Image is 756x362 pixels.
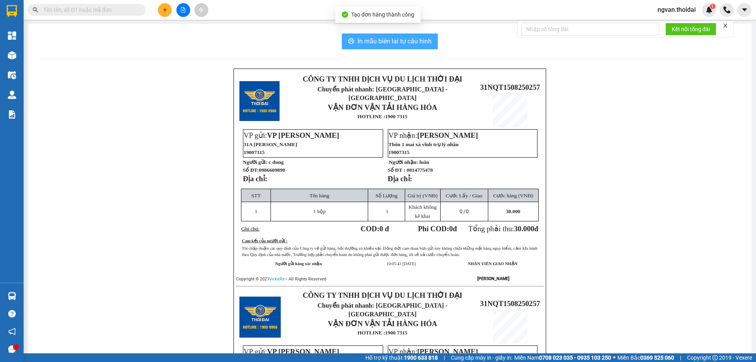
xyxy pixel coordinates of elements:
[269,277,285,282] a: VeXeRe
[468,262,517,266] strong: NHÂN VIÊN GIAO NHẬN
[408,193,437,199] span: Giá trị (VNĐ)
[358,330,385,336] strong: HOTLINE :
[358,36,432,46] span: In mẫu biên lai tự cấu hình
[741,6,748,13] span: caret-down
[712,355,718,360] span: copyright
[267,131,339,139] span: VP [PERSON_NAME]
[358,113,385,119] strong: HOTLINE :
[317,86,447,101] span: Chuyển phát nhanh: [GEOGRAPHIC_DATA] - [GEOGRAPHIC_DATA]
[8,110,16,119] img: solution-icon
[449,225,453,233] span: 0
[8,32,16,40] img: dashboard-icon
[419,159,429,165] span: luân
[389,347,478,356] span: VP nhận:
[389,131,478,139] span: VP nhận:
[389,159,418,165] strong: Người nhận:
[180,7,186,13] span: file-add
[388,167,406,173] strong: Số ĐT :
[158,3,172,17] button: plus
[493,193,533,199] span: Cước hàng (VNĐ)
[723,6,730,13] img: phone-icon
[723,23,728,28] span: close
[351,11,414,18] span: Tạo đơn hàng thành công
[342,33,438,49] button: printerIn mẫu biên lai tự cấu hình
[8,91,16,99] img: warehouse-icon
[408,204,436,219] span: Khách không kê khai
[385,330,408,336] strong: 1900 7315
[348,38,354,45] span: printer
[444,353,445,362] span: |
[468,225,538,233] span: Tổng phải thu:
[521,23,659,35] input: Nhập số tổng đài
[539,355,611,361] strong: 0708 023 035 - 0935 103 250
[243,175,267,183] strong: Địa chỉ:
[244,149,265,155] span: 19007315
[8,328,16,335] span: notification
[7,5,17,17] img: logo-vxr
[389,141,459,147] span: Thôn 1 mai xá vĩnh trụ lý nhân
[613,356,615,359] span: ⚪️
[269,159,283,165] span: c dung
[417,347,478,356] span: [PERSON_NAME]
[267,347,339,356] span: VP [PERSON_NAME]
[534,225,538,233] span: đ
[665,23,716,35] button: Kết nối tổng đài
[239,81,280,121] img: logo
[303,75,462,83] strong: CÔNG TY TNHH DỊCH VỤ DU LỊCH THỜI ĐẠI
[388,175,412,183] strong: Địa chỉ:
[241,226,259,232] span: Ghi chú:
[446,193,482,199] span: Cước Lấy / Giao
[706,6,713,13] img: icon-new-feature
[361,225,389,233] strong: COD:
[328,103,437,111] strong: VẬN ĐƠN VẬN TẢI HÀNG HÓA
[386,208,389,214] span: 1
[407,167,433,173] span: 0814775478
[617,353,674,362] span: Miền Bắc
[385,113,408,119] strong: 1900 7315
[404,355,438,361] strong: 1900 633 818
[710,4,715,9] sup: 1
[242,246,537,257] span: Tôi chấp thuận các quy định của Công ty về gửi hàng, bồi thường và khiếu nại. Đồng thời cam đoan ...
[480,299,540,308] span: 31NQT1508250257
[43,6,136,14] input: Tìm tên, số ĐT hoặc mã đơn
[162,7,168,13] span: plus
[8,292,16,300] img: warehouse-icon
[514,353,611,362] span: Miền Nam
[259,167,285,173] span: 0986609890
[451,353,512,362] span: Cung cấp máy in - giấy in:
[418,225,457,233] strong: Phí COD: đ
[365,353,438,362] span: Hỗ trợ kỹ thuật:
[8,345,16,353] span: message
[251,193,261,199] span: STT
[711,4,714,9] span: 1
[672,25,710,33] span: Kết nối tổng đài
[303,291,462,299] strong: CÔNG TY TNHH DỊCH VỤ DU LỊCH THỜI ĐẠI
[176,3,190,17] button: file-add
[33,7,38,13] span: search
[506,208,521,214] span: 30.000
[313,208,326,214] span: 1 hộp
[328,319,437,328] strong: VẬN ĐƠN VẬN TẢI HÀNG HÓA
[480,83,540,91] span: 31NQT1508250257
[386,262,416,266] span: 10:05:43 [DATE]
[244,347,339,356] span: VP gửi:
[239,297,281,338] img: logo
[244,131,339,139] span: VP gửi:
[466,208,469,214] span: 0
[640,355,674,361] strong: 0369 525 060
[275,262,322,266] strong: Người gửi hàng xác nhận
[514,225,534,233] span: 30.000
[417,131,478,139] span: [PERSON_NAME]
[651,5,702,15] span: ngvan.thoidai
[255,208,258,214] span: 1
[8,71,16,79] img: warehouse-icon
[198,7,204,13] span: aim
[243,167,285,173] strong: Số ĐT:
[244,141,297,147] span: 31A [PERSON_NAME]
[242,239,287,243] u: Cam kết của người gửi :
[8,310,16,317] span: question-circle
[737,3,751,17] button: caret-down
[379,225,389,233] span: 0 đ
[309,193,329,199] span: Tên hàng
[236,277,326,282] span: Copyright © 2021 – All Rights Reserved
